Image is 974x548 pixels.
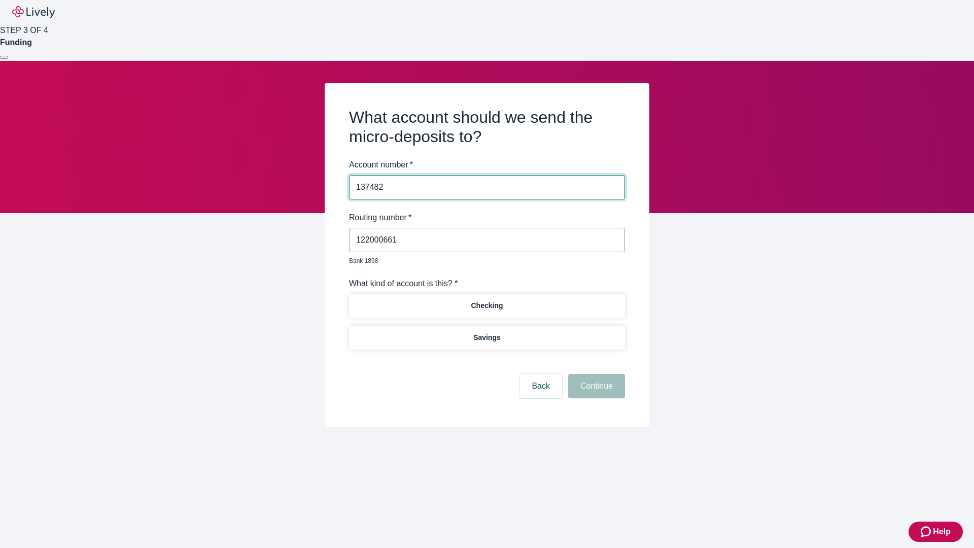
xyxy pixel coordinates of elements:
button: Checking [349,294,625,318]
label: Routing number [349,212,411,224]
p: Bank 1898 [349,256,618,265]
h2: What account should we send the micro-deposits to? [349,108,625,147]
svg: Zendesk support icon [921,526,933,538]
label: What kind of account is this? * [349,278,458,290]
img: Lively [12,6,55,18]
span: Help [933,526,951,538]
button: Savings [349,326,625,350]
p: Checking [471,300,503,311]
label: Account number [349,159,413,171]
p: Savings [473,332,501,343]
button: Zendesk support iconHelp [909,522,963,542]
button: Back [519,374,562,398]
